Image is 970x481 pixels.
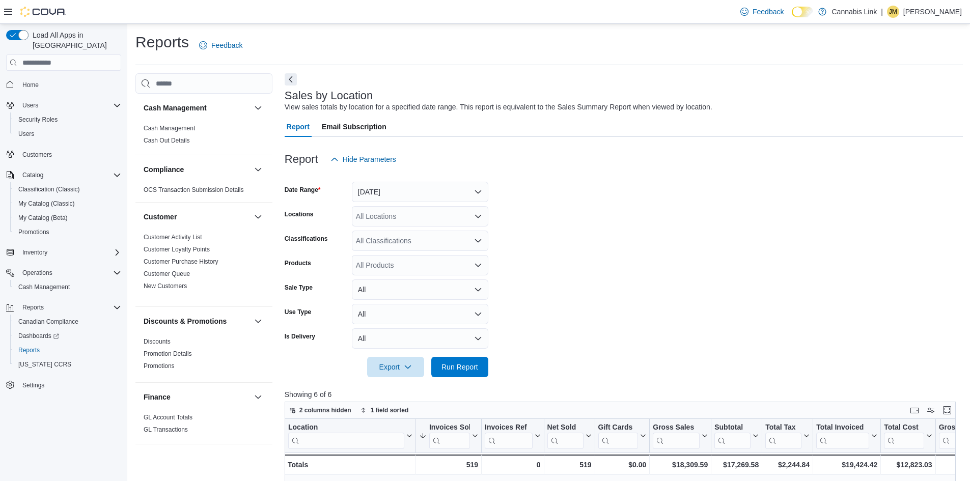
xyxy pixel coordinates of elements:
[144,337,171,346] span: Discounts
[10,182,125,196] button: Classification (Classic)
[288,423,404,449] div: Location
[431,357,488,377] button: Run Report
[14,128,38,140] a: Users
[352,328,488,349] button: All
[14,330,121,342] span: Dashboards
[941,404,953,416] button: Enter fullscreen
[18,283,70,291] span: Cash Management
[144,233,202,241] span: Customer Activity List
[18,379,121,391] span: Settings
[753,7,784,17] span: Feedback
[2,266,125,280] button: Operations
[144,212,177,222] h3: Customer
[144,245,210,253] span: Customer Loyalty Points
[10,357,125,372] button: [US_STATE] CCRS
[144,186,244,193] a: OCS Transaction Submission Details
[429,423,470,449] div: Invoices Sold
[889,6,897,18] span: JM
[816,459,877,471] div: $19,424.42
[14,344,44,356] a: Reports
[288,459,412,471] div: Totals
[653,459,708,471] div: $18,309.59
[14,281,121,293] span: Cash Management
[144,270,190,278] span: Customer Queue
[285,235,328,243] label: Classifications
[18,148,121,161] span: Customers
[14,330,63,342] a: Dashboards
[285,259,311,267] label: Products
[252,315,264,327] button: Discounts & Promotions
[135,335,272,382] div: Discounts & Promotions
[2,245,125,260] button: Inventory
[10,280,125,294] button: Cash Management
[765,423,810,449] button: Total Tax
[14,316,82,328] a: Canadian Compliance
[903,6,962,18] p: [PERSON_NAME]
[22,81,39,89] span: Home
[2,168,125,182] button: Catalog
[547,459,591,471] div: 519
[144,258,218,265] a: Customer Purchase History
[18,169,47,181] button: Catalog
[144,362,175,370] a: Promotions
[792,7,813,17] input: Dark Mode
[598,423,638,433] div: Gift Cards
[14,316,121,328] span: Canadian Compliance
[474,237,482,245] button: Open list of options
[352,279,488,300] button: All
[884,423,924,449] div: Total Cost
[252,163,264,176] button: Compliance
[288,423,404,433] div: Location
[144,212,250,222] button: Customer
[14,226,53,238] a: Promotions
[18,130,34,138] span: Users
[326,149,400,169] button: Hide Parameters
[252,211,264,223] button: Customer
[547,423,583,449] div: Net Sold
[18,267,57,279] button: Operations
[285,389,963,400] p: Showing 6 of 6
[714,423,751,449] div: Subtotal
[18,99,121,111] span: Users
[14,183,121,195] span: Classification (Classic)
[816,423,869,433] div: Total Invoiced
[299,406,351,414] span: 2 columns hidden
[816,423,869,449] div: Total Invoiced
[144,258,218,266] span: Customer Purchase History
[474,212,482,220] button: Open list of options
[598,459,646,471] div: $0.00
[653,423,700,433] div: Gross Sales
[10,315,125,329] button: Canadian Compliance
[485,423,540,449] button: Invoices Ref
[2,147,125,162] button: Customers
[18,318,78,326] span: Canadian Compliance
[14,212,121,224] span: My Catalog (Beta)
[598,423,638,449] div: Gift Card Sales
[285,153,318,165] h3: Report
[18,360,71,369] span: [US_STATE] CCRS
[14,358,121,371] span: Washington CCRS
[18,99,42,111] button: Users
[144,270,190,277] a: Customer Queue
[144,282,187,290] span: New Customers
[441,362,478,372] span: Run Report
[547,423,591,449] button: Net Sold
[18,116,58,124] span: Security Roles
[765,459,810,471] div: $2,244.84
[252,102,264,114] button: Cash Management
[598,423,646,449] button: Gift Cards
[925,404,937,416] button: Display options
[371,406,409,414] span: 1 field sorted
[14,197,121,210] span: My Catalog (Classic)
[144,413,192,421] span: GL Account Totals
[18,246,51,259] button: Inventory
[765,423,801,449] div: Total Tax
[419,459,478,471] div: 519
[10,127,125,141] button: Users
[285,73,297,86] button: Next
[547,423,583,433] div: Net Sold
[18,332,59,340] span: Dashboards
[285,308,311,316] label: Use Type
